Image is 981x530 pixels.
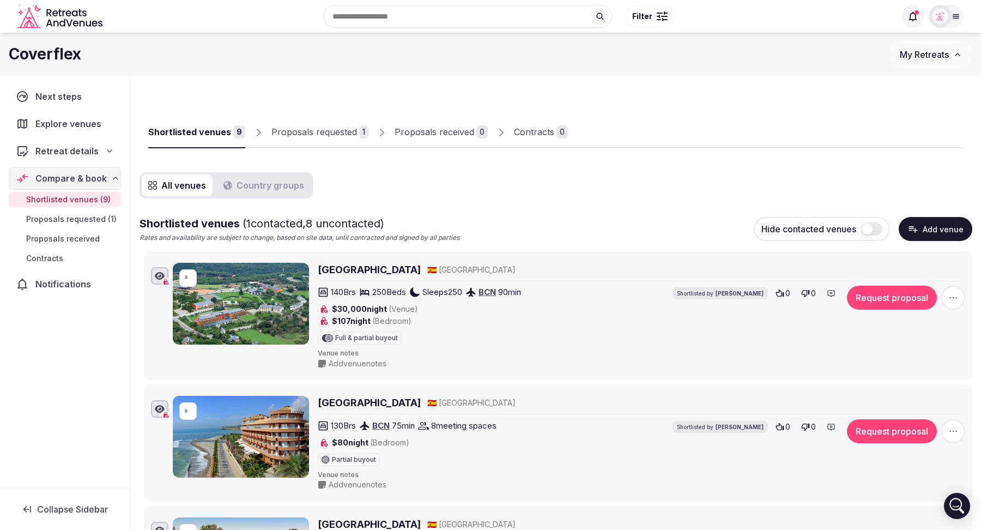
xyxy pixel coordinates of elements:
button: Request proposal [847,419,937,443]
span: Explore venues [35,117,106,130]
span: [GEOGRAPHIC_DATA] [439,264,516,275]
div: 0 [476,125,488,138]
a: Notifications [9,273,121,296]
button: Collapse Sidebar [9,497,121,521]
button: All venues [142,174,213,196]
div: Proposals requested [271,125,357,138]
button: 🇪🇸 [427,264,437,275]
a: BCN [372,420,390,431]
span: Add venue notes [329,358,386,369]
div: 9 [233,125,245,138]
button: 0 [772,419,794,435]
a: [GEOGRAPHIC_DATA] [318,263,421,276]
a: Proposals requested1 [271,117,368,148]
span: (Bedroom) [372,316,411,326]
span: Notifications [35,278,95,291]
h1: Coverflex [9,44,81,65]
span: Shortlisted venues [140,217,384,230]
span: Shortlisted venues (9) [26,194,111,205]
span: [PERSON_NAME] [716,423,764,431]
a: [GEOGRAPHIC_DATA] [318,396,421,409]
span: 8 meeting spaces [431,420,496,431]
a: BCN [479,287,496,297]
span: $30,000 night [332,304,418,315]
span: Full & partial buyout [335,335,398,341]
span: (Bedroom) [370,438,409,447]
div: 0 [556,125,568,138]
img: Matt Grant Oakes [932,9,948,24]
span: 🇪🇸 [427,398,437,407]
button: Request proposal [847,286,937,310]
div: Open Intercom Messenger [944,493,970,519]
div: Contracts [514,125,554,138]
span: My Retreats [900,49,949,60]
button: Country groups [217,174,311,196]
span: 🇪🇸 [427,265,437,274]
a: Shortlisted venues9 [148,117,245,148]
span: ( 1 contacted, 8 uncontacted) [243,217,384,230]
span: Filter [632,11,652,22]
span: Contracts [26,253,63,264]
a: Shortlisted venues (9) [9,192,121,207]
div: Shortlisted by [673,421,768,433]
svg: Retreats and Venues company logo [17,4,105,29]
span: 🇪🇸 [427,520,437,529]
span: Proposals requested (1) [26,214,117,225]
button: 0 [772,286,794,301]
div: Shortlisted venues [148,125,231,138]
span: Venue notes [318,349,965,358]
button: 🇪🇸 [427,519,437,530]
span: 130 Brs [331,420,356,431]
p: Rates and availability are subject to change, based on site data, until contracted and signed by ... [140,233,459,243]
span: Add venue notes [329,479,386,490]
span: Proposals received [26,233,100,244]
a: Contracts0 [514,117,568,148]
div: Shortlisted by [673,287,768,299]
img: Hotel Sunway Playa Golf & Spa [173,396,309,478]
span: Collapse Sidebar [37,504,108,515]
span: Sleeps 250 [422,286,462,298]
button: Filter [625,6,675,27]
span: Compare & book [35,172,107,185]
span: 0 [785,288,790,299]
span: 250 Beds [372,286,406,298]
button: 0 [798,419,819,435]
span: Retreat details [35,144,99,158]
span: Hide contacted venues [761,224,856,234]
div: Proposals received [395,125,474,138]
span: [GEOGRAPHIC_DATA] [439,519,516,530]
span: $80 night [332,437,409,448]
span: 75 min [392,420,415,431]
span: 0 [785,421,790,432]
span: 0 [811,288,816,299]
span: 0 [811,421,816,432]
a: Next steps [9,85,121,108]
a: Proposals requested (1) [9,212,121,227]
span: Next steps [35,90,86,103]
span: Venue notes [318,471,965,480]
button: 🇪🇸 [427,397,437,408]
img: Montanyà Hotel & Lodge [173,263,309,345]
span: Partial buyout [332,456,376,463]
a: Contracts [9,251,121,266]
span: [GEOGRAPHIC_DATA] [439,397,516,408]
a: Proposals received [9,231,121,246]
button: My Retreats [889,41,972,68]
span: 90 min [498,286,521,298]
a: Explore venues [9,112,121,135]
span: 140 Brs [331,286,356,298]
button: 0 [798,286,819,301]
button: Add venue [899,217,972,241]
span: (Venue) [389,304,418,314]
span: [PERSON_NAME] [716,290,764,297]
div: 1 [359,125,368,138]
a: Visit the homepage [17,4,105,29]
span: $107 night [332,316,411,327]
a: Proposals received0 [395,117,488,148]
